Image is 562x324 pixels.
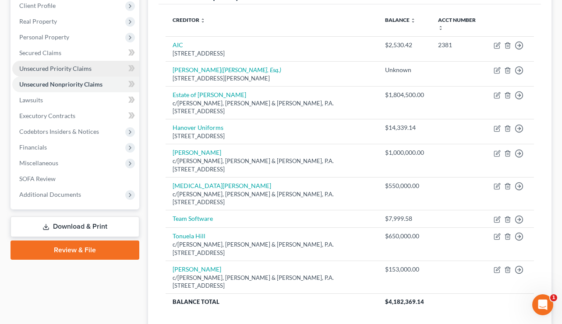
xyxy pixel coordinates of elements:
[12,171,139,187] a: SOFA Review
[12,77,139,92] a: Unsecured Nonpriority Claims
[385,66,424,74] div: Unknown
[200,18,205,23] i: unfold_more
[385,17,416,23] a: Balance unfold_more
[173,274,371,290] div: c/[PERSON_NAME], [PERSON_NAME] & [PERSON_NAME], P.A. [STREET_ADDRESS]
[19,191,81,198] span: Additional Documents
[19,65,92,72] span: Unsecured Priority Claims
[19,143,47,151] span: Financials
[12,45,139,61] a: Secured Claims
[221,66,281,73] i: ([PERSON_NAME], Esq.)
[12,61,139,77] a: Unsecured Priority Claims
[19,96,43,104] span: Lawsuits
[385,214,424,223] div: $7,999.58
[173,265,221,273] a: [PERSON_NAME]
[385,41,424,49] div: $2,530.42
[173,132,371,140] div: [STREET_ADDRESS]
[550,294,557,301] span: 1
[19,33,69,41] span: Personal Property
[19,175,56,182] span: SOFA Review
[19,49,61,56] span: Secured Claims
[385,265,424,274] div: $153,000.00
[385,91,424,99] div: $1,804,500.00
[173,66,281,73] a: [PERSON_NAME]([PERSON_NAME], Esq.)
[438,17,476,31] a: Acct Number unfold_more
[385,123,424,132] div: $14,339.14
[173,240,371,257] div: c/[PERSON_NAME], [PERSON_NAME] & [PERSON_NAME], P.A. [STREET_ADDRESS]
[11,240,139,260] a: Review & File
[173,190,371,206] div: c/[PERSON_NAME], [PERSON_NAME] & [PERSON_NAME], P.A. [STREET_ADDRESS]
[19,80,103,88] span: Unsecured Nonpriority Claims
[173,232,205,240] a: Tonuela Hill
[11,216,139,237] a: Download & Print
[173,49,371,58] div: [STREET_ADDRESS]
[19,112,75,119] span: Executory Contracts
[438,25,443,31] i: unfold_more
[19,159,58,167] span: Miscellaneous
[12,92,139,108] a: Lawsuits
[438,41,480,49] div: 2381
[173,124,223,131] a: Hanover Uniforms
[385,181,424,190] div: $550,000.00
[532,294,553,315] iframe: Intercom live chat
[173,157,371,173] div: c/[PERSON_NAME], [PERSON_NAME] & [PERSON_NAME], P.A. [STREET_ADDRESS]
[166,294,378,310] th: Balance Total
[173,215,213,222] a: Team Software
[12,108,139,124] a: Executory Contracts
[385,298,424,305] span: $4,182,369.14
[173,17,205,23] a: Creditor unfold_more
[19,17,57,25] span: Real Property
[173,149,221,156] a: [PERSON_NAME]
[173,74,371,83] div: [STREET_ADDRESS][PERSON_NAME]
[19,2,56,9] span: Client Profile
[173,99,371,115] div: c/[PERSON_NAME], [PERSON_NAME] & [PERSON_NAME], P.A. [STREET_ADDRESS]
[173,182,271,189] a: [MEDICAL_DATA][PERSON_NAME]
[385,148,424,157] div: $1,000,000.00
[173,41,183,49] a: AIC
[410,18,416,23] i: unfold_more
[385,232,424,240] div: $650,000.00
[19,128,99,135] span: Codebtors Insiders & Notices
[173,91,246,98] a: Estate of [PERSON_NAME]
